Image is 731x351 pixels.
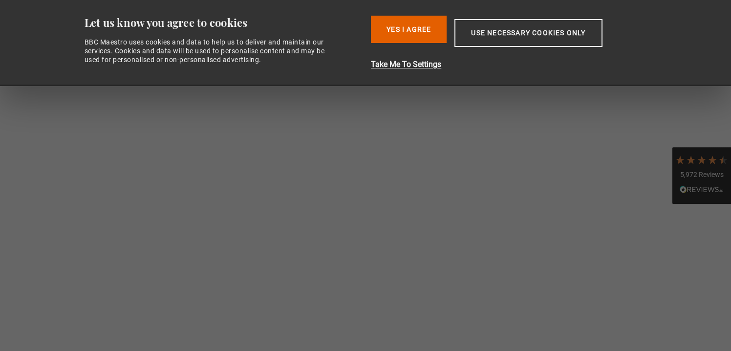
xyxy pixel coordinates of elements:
div: 5,972 ReviewsRead All Reviews [672,147,731,204]
button: Yes I Agree [371,16,447,43]
div: Let us know you agree to cookies [85,16,364,30]
button: Take Me To Settings [371,59,654,70]
button: Use necessary cookies only [454,19,602,47]
img: REVIEWS.io [680,186,724,193]
div: 5,972 Reviews [675,170,729,180]
div: 4.7 Stars [675,154,729,165]
div: BBC Maestro uses cookies and data to help us to deliver and maintain our services. Cookies and da... [85,38,336,65]
div: Read All Reviews [675,185,729,197]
